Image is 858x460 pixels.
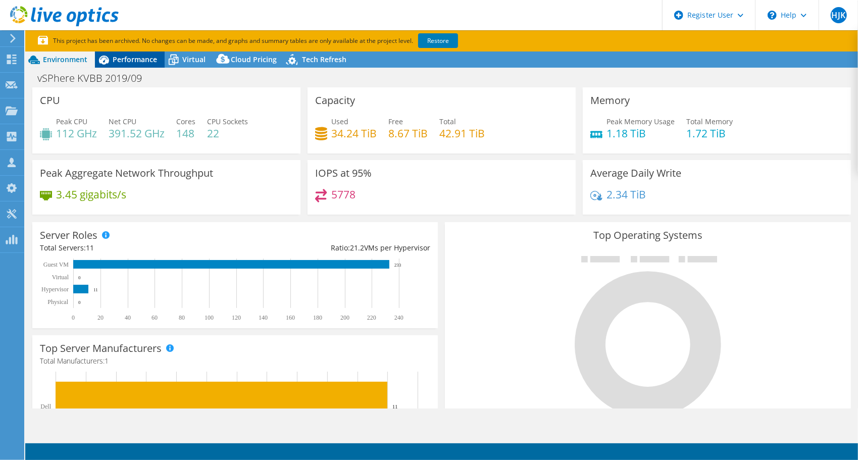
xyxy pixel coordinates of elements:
[105,356,109,366] span: 1
[686,117,733,126] span: Total Memory
[78,300,81,305] text: 0
[607,189,646,200] h4: 2.34 TiB
[38,35,533,46] p: This project has been archived. No changes can be made, and graphs and summary tables are only av...
[40,403,51,410] text: Dell
[47,298,68,305] text: Physical
[768,11,777,20] svg: \n
[205,314,214,321] text: 100
[40,355,430,367] h4: Total Manufacturers:
[235,242,431,253] div: Ratio: VMs per Hypervisor
[590,95,630,106] h3: Memory
[232,314,241,321] text: 120
[93,287,98,292] text: 11
[152,314,158,321] text: 60
[302,55,346,64] span: Tech Refresh
[418,33,458,48] a: Restore
[331,117,348,126] span: Used
[388,128,428,139] h4: 8.67 TiB
[125,314,131,321] text: 40
[590,168,681,179] h3: Average Daily Write
[607,128,675,139] h4: 1.18 TiB
[367,314,376,321] text: 220
[176,128,195,139] h4: 148
[207,117,248,126] span: CPU Sockets
[41,286,69,293] text: Hypervisor
[182,55,206,64] span: Virtual
[340,314,349,321] text: 200
[52,274,69,281] text: Virtual
[43,261,69,268] text: Guest VM
[40,242,235,253] div: Total Servers:
[313,314,322,321] text: 180
[56,117,87,126] span: Peak CPU
[452,230,843,241] h3: Top Operating Systems
[392,403,398,410] text: 11
[331,128,377,139] h4: 34.24 TiB
[315,168,372,179] h3: IOPS at 95%
[439,128,485,139] h4: 42.91 TiB
[78,275,81,280] text: 0
[40,168,213,179] h3: Peak Aggregate Network Throughput
[97,314,104,321] text: 20
[259,314,268,321] text: 140
[331,189,356,200] h4: 5778
[831,7,847,23] span: HJK
[207,128,248,139] h4: 22
[56,128,97,139] h4: 112 GHz
[109,128,165,139] h4: 391.52 GHz
[72,314,75,321] text: 0
[231,55,277,64] span: Cloud Pricing
[686,128,733,139] h4: 1.72 TiB
[607,117,675,126] span: Peak Memory Usage
[43,55,87,64] span: Environment
[176,117,195,126] span: Cores
[350,243,364,252] span: 21.2
[388,117,403,126] span: Free
[56,189,126,200] h4: 3.45 gigabits/s
[40,230,97,241] h3: Server Roles
[33,73,158,84] h1: vSPhere KVBB 2019/09
[86,243,94,252] span: 11
[179,314,185,321] text: 80
[40,95,60,106] h3: CPU
[394,263,401,268] text: 233
[439,117,456,126] span: Total
[315,95,355,106] h3: Capacity
[113,55,157,64] span: Performance
[394,314,403,321] text: 240
[40,343,162,354] h3: Top Server Manufacturers
[109,117,136,126] span: Net CPU
[286,314,295,321] text: 160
